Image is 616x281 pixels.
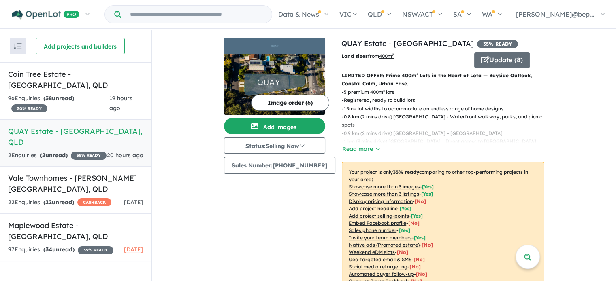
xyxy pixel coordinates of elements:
u: Invite your team members [349,235,412,241]
span: 34 [45,246,52,253]
button: Update (8) [474,52,530,68]
div: 22 Enquir ies [8,198,111,207]
u: Add project selling-points [349,213,409,219]
span: [ Yes ] [414,235,426,241]
p: - 0.8 km (2 mins drive) [GEOGRAPHIC_DATA] - Waterfront walkway, parks, and picnic spots [342,113,550,129]
p: LIMITED OFFER: Prime 400m² Lots in the Heart of Lota — Bayside Outlook, Coastal Calm, Urban Ease. [342,72,544,88]
p: from [341,52,468,60]
span: [ Yes ] [411,213,423,219]
span: [DATE] [124,199,143,206]
u: Embed Facebook profile [349,220,406,226]
a: QUAY Estate - Lota LogoQUAY Estate - Lota [224,38,325,115]
img: QUAY Estate - Lota [224,54,325,115]
span: 30 % READY [11,104,47,112]
p: - 1 km (3 mins drive) [GEOGRAPHIC_DATA] – Direct access to [GEOGRAPHIC_DATA] [342,137,550,146]
span: 2 [42,152,45,159]
span: [ Yes ] [400,205,411,211]
u: Geo-targeted email & SMS [349,256,411,262]
u: Weekend eDM slots [349,249,395,255]
input: Try estate name, suburb, builder or developer [123,6,270,23]
p: - 0.9 km (2 mins drive) [GEOGRAPHIC_DATA] – [GEOGRAPHIC_DATA] [342,129,550,137]
u: 400 m [379,53,394,59]
sup: 2 [392,53,394,57]
p: - Registered, ready to build lots [342,96,550,104]
button: Add projects and builders [36,38,125,54]
span: 35 % READY [71,152,107,160]
u: Add project headline [349,205,398,211]
button: Image order (6) [251,95,329,111]
span: 22 [45,199,52,206]
span: [ No ] [408,220,420,226]
button: Sales Number:[PHONE_NUMBER] [224,157,335,174]
div: 96 Enquir ies [8,94,109,113]
u: Sales phone number [349,227,396,233]
span: [No] [409,264,421,270]
u: Native ads (Promoted estate) [349,242,420,248]
h5: QUAY Estate - [GEOGRAPHIC_DATA] , QLD [8,126,143,148]
span: 20 hours ago [107,152,143,159]
p: - 5 premium 400m² lots [342,88,550,96]
span: [No] [416,271,427,277]
span: [No] [414,256,425,262]
img: Openlot PRO Logo White [12,10,79,20]
u: Showcase more than 3 listings [349,191,419,197]
span: [ Yes ] [421,191,433,197]
div: 97 Enquir ies [8,245,113,255]
span: [ No ] [415,198,426,204]
p: - 15m+ lot widths to accommodate an endless range of home designs [342,105,550,113]
span: [ Yes ] [422,184,434,190]
span: [No] [397,249,408,255]
span: 38 [45,95,52,102]
b: 35 % ready [393,169,419,175]
span: [PERSON_NAME]@bep... [516,10,595,18]
u: Showcase more than 3 images [349,184,420,190]
span: [No] [422,242,433,248]
img: sort.svg [14,43,22,49]
b: Land sizes [341,53,368,59]
h5: Maplewood Estate - [GEOGRAPHIC_DATA] , QLD [8,220,143,242]
h5: Vale Townhomes - [PERSON_NAME][GEOGRAPHIC_DATA] , QLD [8,173,143,194]
span: 35 % READY [477,40,518,48]
button: Status:Selling Now [224,137,325,154]
span: 35 % READY [78,246,113,254]
strong: ( unread) [43,246,75,253]
a: QUAY Estate - [GEOGRAPHIC_DATA] [341,39,474,48]
strong: ( unread) [43,95,74,102]
h5: Coin Tree Estate - [GEOGRAPHIC_DATA] , QLD [8,69,143,91]
strong: ( unread) [43,199,74,206]
u: Automated buyer follow-up [349,271,414,277]
img: QUAY Estate - Lota Logo [227,41,322,51]
span: 19 hours ago [109,95,132,112]
div: 2 Enquir ies [8,151,107,161]
button: Add images [224,118,325,134]
span: [ Yes ] [399,227,410,233]
u: Social media retargeting [349,264,407,270]
u: Display pricing information [349,198,413,204]
strong: ( unread) [40,152,68,159]
span: CASHBACK [77,198,111,206]
button: Read more [342,144,380,154]
span: [DATE] [124,246,143,253]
